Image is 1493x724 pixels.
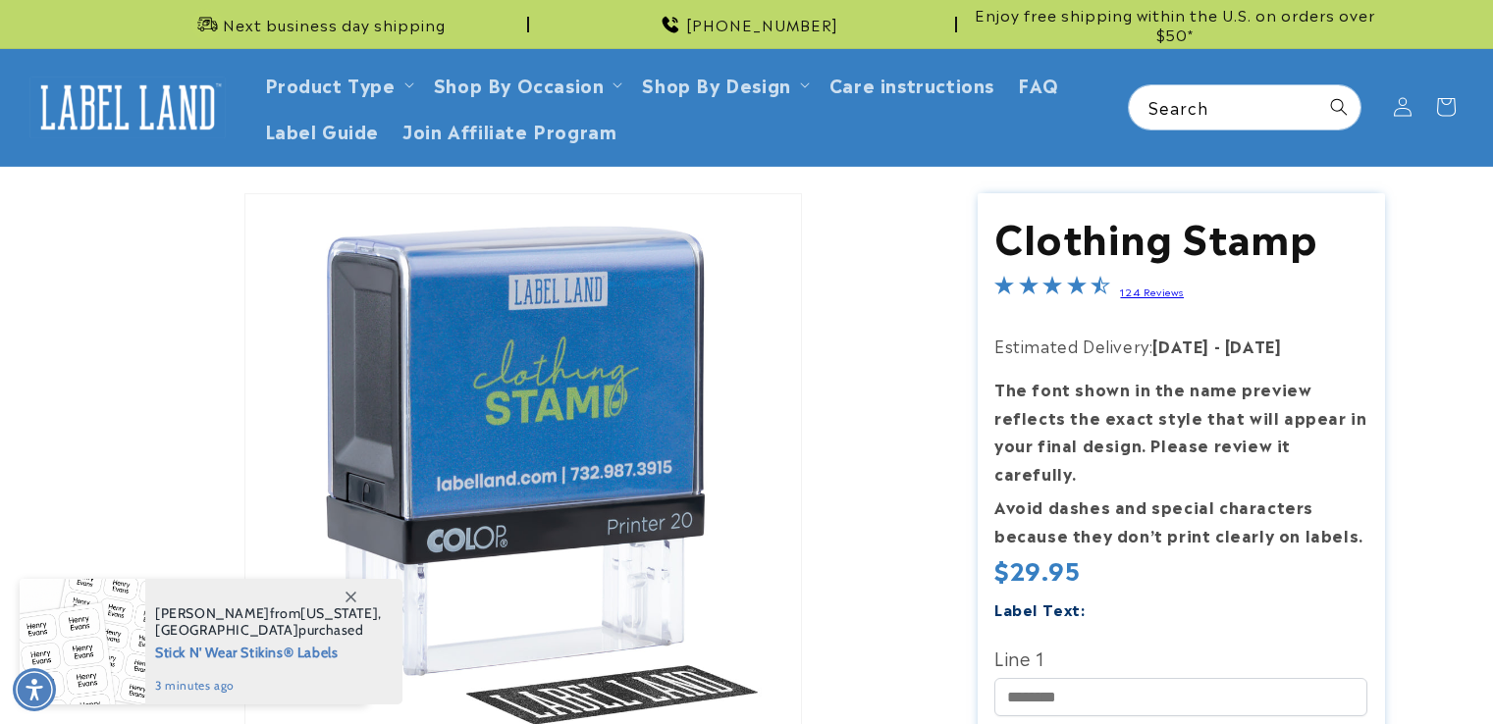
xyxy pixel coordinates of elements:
[13,668,56,711] div: Accessibility Menu
[265,119,380,141] span: Label Guide
[253,61,422,107] summary: Product Type
[1225,334,1282,357] strong: [DATE]
[1317,85,1360,129] button: Search
[265,71,396,97] a: Product Type
[223,15,446,34] span: Next business day shipping
[155,621,298,639] span: [GEOGRAPHIC_DATA]
[994,597,1086,620] label: Label Text:
[630,61,817,107] summary: Shop By Design
[1214,334,1221,357] strong: -
[829,73,994,95] span: Care instructions
[402,119,616,141] span: Join Affiliate Program
[994,278,1110,301] span: 4.4-star overall rating
[1120,284,1184,298] a: 124 Reviews
[686,15,838,34] span: [PHONE_NUMBER]
[434,73,605,95] span: Shop By Occasion
[422,61,631,107] summary: Shop By Occasion
[23,70,234,145] a: Label Land
[818,61,1006,107] a: Care instructions
[994,642,1367,673] label: Line 1
[1299,640,1473,704] iframe: Gorgias live chat messenger
[155,604,270,622] span: [PERSON_NAME]
[253,107,392,153] a: Label Guide
[155,605,382,639] span: from , purchased
[1018,73,1059,95] span: FAQ
[994,377,1366,485] strong: The font shown in the name preview reflects the exact style that will appear in your final design...
[994,494,1363,546] strong: Avoid dashes and special characters because they don’t print clearly on labels.
[994,210,1367,261] h1: Clothing Stamp
[642,71,790,97] a: Shop By Design
[1152,334,1209,357] strong: [DATE]
[994,332,1367,360] p: Estimated Delivery:
[391,107,628,153] a: Join Affiliate Program
[300,604,378,622] span: [US_STATE]
[965,5,1385,43] span: Enjoy free shipping within the U.S. on orders over $50*
[1006,61,1071,107] a: FAQ
[994,554,1081,585] span: $29.95
[29,77,226,137] img: Label Land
